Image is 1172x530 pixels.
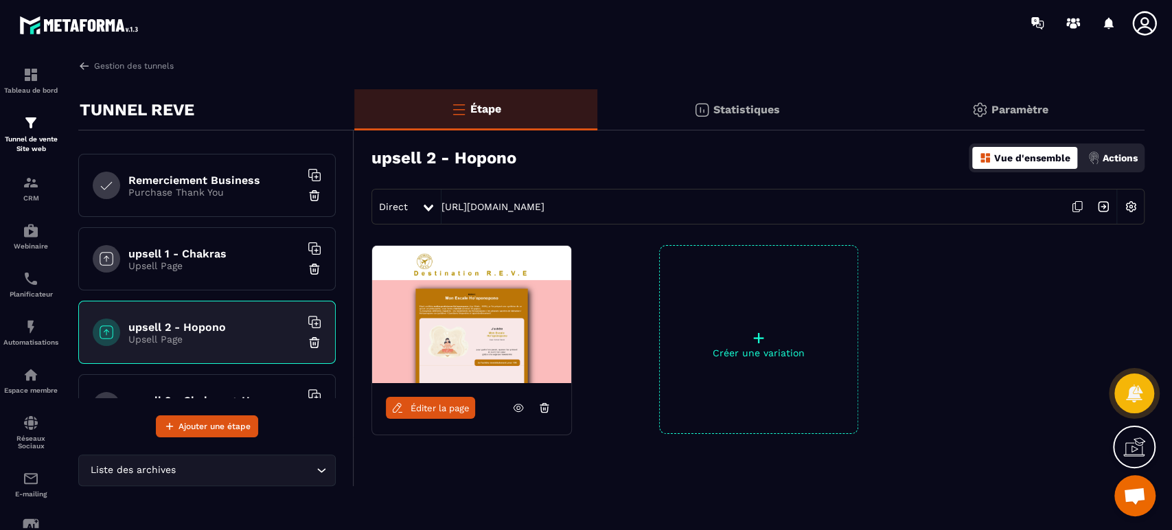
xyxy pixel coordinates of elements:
[23,270,39,287] img: scheduler
[372,246,571,383] img: image
[3,164,58,212] a: formationformationCRM
[3,387,58,394] p: Espace membre
[379,201,408,212] span: Direct
[1114,475,1156,516] div: Ouvrir le chat
[1088,152,1100,164] img: actions.d6e523a2.png
[128,247,300,260] h6: upsell 1 - Chakras
[470,102,501,115] p: Étape
[87,463,179,478] span: Liste des archives
[23,222,39,239] img: automations
[3,435,58,450] p: Réseaux Sociaux
[179,463,313,478] input: Search for option
[80,96,194,124] p: TUNNEL REVE
[441,201,544,212] a: [URL][DOMAIN_NAME]
[3,56,58,104] a: formationformationTableau de bord
[23,415,39,431] img: social-network
[3,104,58,164] a: formationformationTunnel de vente Site web
[3,460,58,508] a: emailemailE-mailing
[693,102,710,118] img: stats.20deebd0.svg
[128,334,300,345] p: Upsell Page
[23,67,39,83] img: formation
[308,262,321,276] img: trash
[23,367,39,383] img: automations
[3,135,58,154] p: Tunnel de vente Site web
[386,397,475,419] a: Éditer la page
[23,115,39,131] img: formation
[411,403,470,413] span: Éditer la page
[450,101,467,117] img: bars-o.4a397970.svg
[660,347,858,358] p: Créer une variation
[1118,194,1144,220] img: setting-w.858f3a88.svg
[78,60,91,72] img: arrow
[128,260,300,271] p: Upsell Page
[128,321,300,334] h6: upsell 2 - Hopono
[128,394,300,407] h6: upsell 3 - Chakras + Hopono
[3,338,58,346] p: Automatisations
[3,290,58,298] p: Planificateur
[979,152,991,164] img: dashboard-orange.40269519.svg
[3,242,58,250] p: Webinaire
[3,87,58,94] p: Tableau de bord
[972,102,988,118] img: setting-gr.5f69749f.svg
[128,187,300,198] p: Purchase Thank You
[713,103,780,116] p: Statistiques
[3,404,58,460] a: social-networksocial-networkRéseaux Sociaux
[128,174,300,187] h6: Remerciement Business
[23,174,39,191] img: formation
[308,336,321,349] img: trash
[3,356,58,404] a: automationsautomationsEspace membre
[3,194,58,202] p: CRM
[991,103,1048,116] p: Paramètre
[3,212,58,260] a: automationsautomationsWebinaire
[3,490,58,498] p: E-mailing
[3,260,58,308] a: schedulerschedulerPlanificateur
[3,308,58,356] a: automationsautomationsAutomatisations
[23,470,39,487] img: email
[994,152,1070,163] p: Vue d'ensemble
[308,189,321,203] img: trash
[1103,152,1138,163] p: Actions
[78,60,174,72] a: Gestion des tunnels
[78,454,336,486] div: Search for option
[371,148,516,168] h3: upsell 2 - Hopono
[660,328,858,347] p: +
[19,12,143,38] img: logo
[1090,194,1116,220] img: arrow-next.bcc2205e.svg
[179,419,251,433] span: Ajouter une étape
[23,319,39,335] img: automations
[156,415,258,437] button: Ajouter une étape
